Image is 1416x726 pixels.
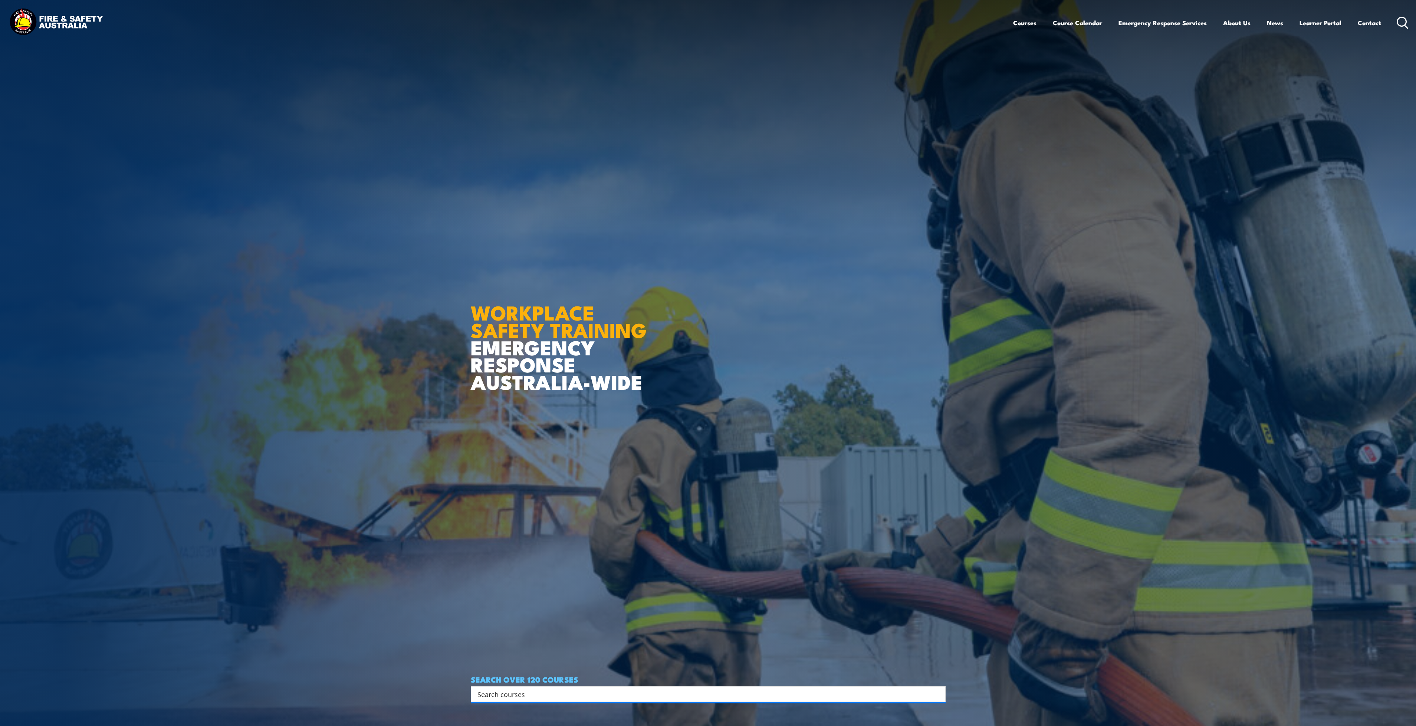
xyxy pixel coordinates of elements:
[1053,13,1102,33] a: Course Calendar
[1358,13,1381,33] a: Contact
[1300,13,1341,33] a: Learner Portal
[471,675,946,683] h4: SEARCH OVER 120 COURSES
[1267,13,1283,33] a: News
[471,296,647,345] strong: WORKPLACE SAFETY TRAINING
[1013,13,1036,33] a: Courses
[933,689,943,699] button: Search magnifier button
[477,689,929,700] input: Search input
[471,285,652,390] h1: EMERGENCY RESPONSE AUSTRALIA-WIDE
[1223,13,1251,33] a: About Us
[479,689,931,699] form: Search form
[1118,13,1207,33] a: Emergency Response Services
